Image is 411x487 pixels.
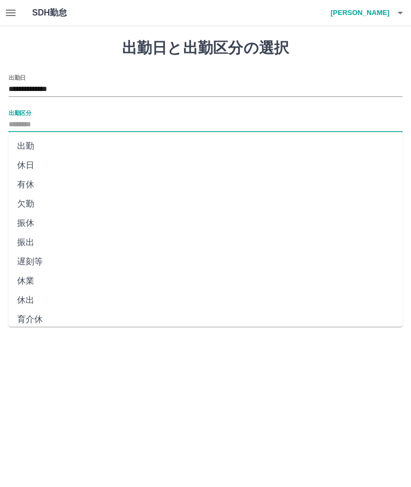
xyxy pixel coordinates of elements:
li: 休業 [9,271,402,291]
li: 休日 [9,156,402,175]
h1: 出勤日と出勤区分の選択 [9,39,402,57]
li: 育介休 [9,310,402,329]
li: 有休 [9,175,402,194]
li: 振出 [9,233,402,252]
li: 振休 [9,214,402,233]
li: 遅刻等 [9,252,402,271]
label: 出勤区分 [9,109,31,117]
label: 出勤日 [9,73,26,81]
li: 欠勤 [9,194,402,214]
li: 出勤 [9,136,402,156]
li: 休出 [9,291,402,310]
